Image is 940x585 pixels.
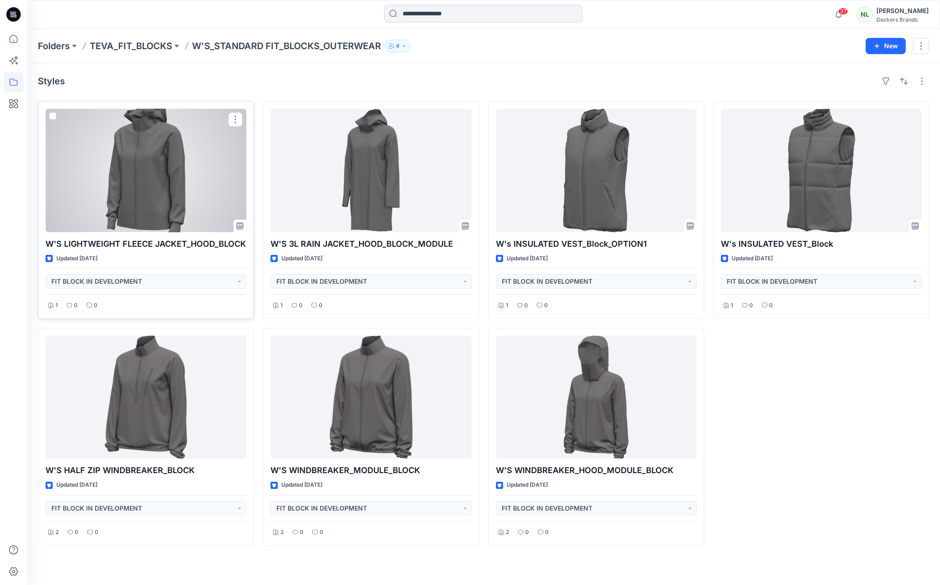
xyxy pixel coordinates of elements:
p: 0 [524,301,528,310]
p: 0 [95,528,98,537]
p: Updated [DATE] [507,254,548,263]
p: 1 [55,301,58,310]
a: W'S 3L RAIN JACKET_HOOD_BLOCK_MODULE [271,109,471,232]
p: Updated [DATE] [56,480,97,490]
a: Folders [38,40,70,52]
h4: Styles [38,76,65,87]
a: W's INSULATED VEST_Block [721,109,922,232]
p: W'S WINDBREAKER_MODULE_BLOCK [271,464,471,477]
a: W'S WINDBREAKER_MODULE_BLOCK [271,336,471,459]
span: 37 [838,8,848,15]
p: 0 [320,528,323,537]
div: [PERSON_NAME] [876,5,929,16]
div: Deckers Brands [876,16,929,23]
p: Updated [DATE] [732,254,773,263]
a: W'S HALF ZIP WINDBREAKER_BLOCK [46,336,246,459]
p: 1 [280,301,283,310]
p: Updated [DATE] [507,480,548,490]
p: 0 [769,301,773,310]
p: 2 [55,528,59,537]
p: 0 [75,528,78,537]
a: TEVA_FIT_BLOCKS [90,40,172,52]
p: 0 [319,301,322,310]
p: 0 [749,301,753,310]
p: 2 [506,528,509,537]
p: 0 [300,528,303,537]
p: 1 [506,301,508,310]
p: W'S LIGHTWEIGHT FLEECE JACKET_HOOD_BLOCK [46,238,246,250]
p: Updated [DATE] [281,254,322,263]
p: Updated [DATE] [56,254,97,263]
p: W'S WINDBREAKER_HOOD_MODULE_BLOCK [496,464,697,477]
a: W'S LIGHTWEIGHT FLEECE JACKET_HOOD_BLOCK [46,109,246,232]
p: 0 [94,301,97,310]
p: W's INSULATED VEST_Block_OPTION1 [496,238,697,250]
div: NL [857,6,873,23]
a: W's INSULATED VEST_Block_OPTION1 [496,109,697,232]
a: W'S WINDBREAKER_HOOD_MODULE_BLOCK [496,336,697,459]
p: Updated [DATE] [281,480,322,490]
p: 4 [396,41,399,51]
p: 0 [544,301,548,310]
p: 0 [74,301,78,310]
p: W'S_STANDARD FIT_BLOCKS_OUTERWEAR [192,40,381,52]
p: 0 [545,528,549,537]
p: W's INSULATED VEST_Block [721,238,922,250]
p: 0 [299,301,303,310]
p: 2 [280,528,284,537]
p: W'S HALF ZIP WINDBREAKER_BLOCK [46,464,246,477]
p: 1 [731,301,733,310]
p: 0 [525,528,529,537]
button: New [866,38,906,54]
p: W'S 3L RAIN JACKET_HOOD_BLOCK_MODULE [271,238,471,250]
button: 4 [385,40,411,52]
